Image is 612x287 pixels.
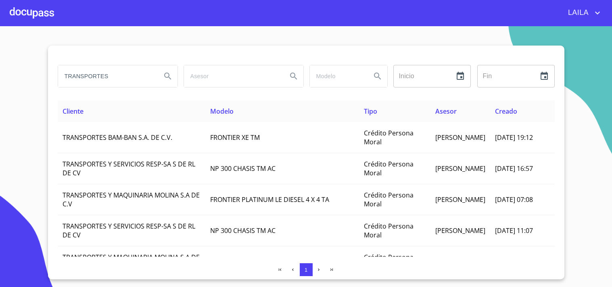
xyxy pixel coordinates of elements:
span: TRANSPORTES Y SERVICIOS RESP-SA S DE RL DE CV [63,222,195,239]
span: Creado [495,107,517,116]
button: Search [368,67,387,86]
span: TRANSPORTES Y MAQUINARIA MOLINA S.A DE C.V [63,253,200,270]
span: FRONTIER XE TM [210,133,260,142]
span: Modelo [210,107,234,116]
span: Crédito Persona Moral [364,129,414,146]
span: Crédito Persona Moral [364,222,414,239]
span: Cliente [63,107,84,116]
span: TRANSPORTES Y MAQUINARIA MOLINA S.A DE C.V [63,191,200,208]
span: FRONTIER PLATINUM LE DIESEL 4 X 4 TA [210,195,329,204]
span: [PERSON_NAME] [435,164,485,173]
span: [DATE] 11:07 [495,226,533,235]
span: 1 [305,267,307,273]
span: TRANSPORTES BAM-BAN S.A. DE C.V. [63,133,172,142]
button: Search [158,67,178,86]
span: [PERSON_NAME] [435,195,485,204]
span: NP 300 CHASIS TM AC [210,226,276,235]
input: search [310,65,365,87]
span: Crédito Persona Moral [364,160,414,177]
button: Search [284,67,303,86]
span: Crédito Persona Moral [364,191,414,208]
button: 1 [300,263,313,276]
span: Crédito Persona Moral [364,253,414,270]
span: LAILA [562,6,593,19]
span: TRANSPORTES Y SERVICIOS RESP-SA S DE RL DE CV [63,160,195,177]
span: Tipo [364,107,377,116]
span: [PERSON_NAME] [435,133,485,142]
span: [DATE] 07:08 [495,195,533,204]
input: search [184,65,281,87]
span: NP 300 CHASIS TM AC [210,164,276,173]
span: [DATE] 19:12 [495,133,533,142]
button: account of current user [562,6,602,19]
span: Asesor [435,107,457,116]
span: [PERSON_NAME] [435,226,485,235]
span: [DATE] 16:57 [495,164,533,173]
input: search [58,65,155,87]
